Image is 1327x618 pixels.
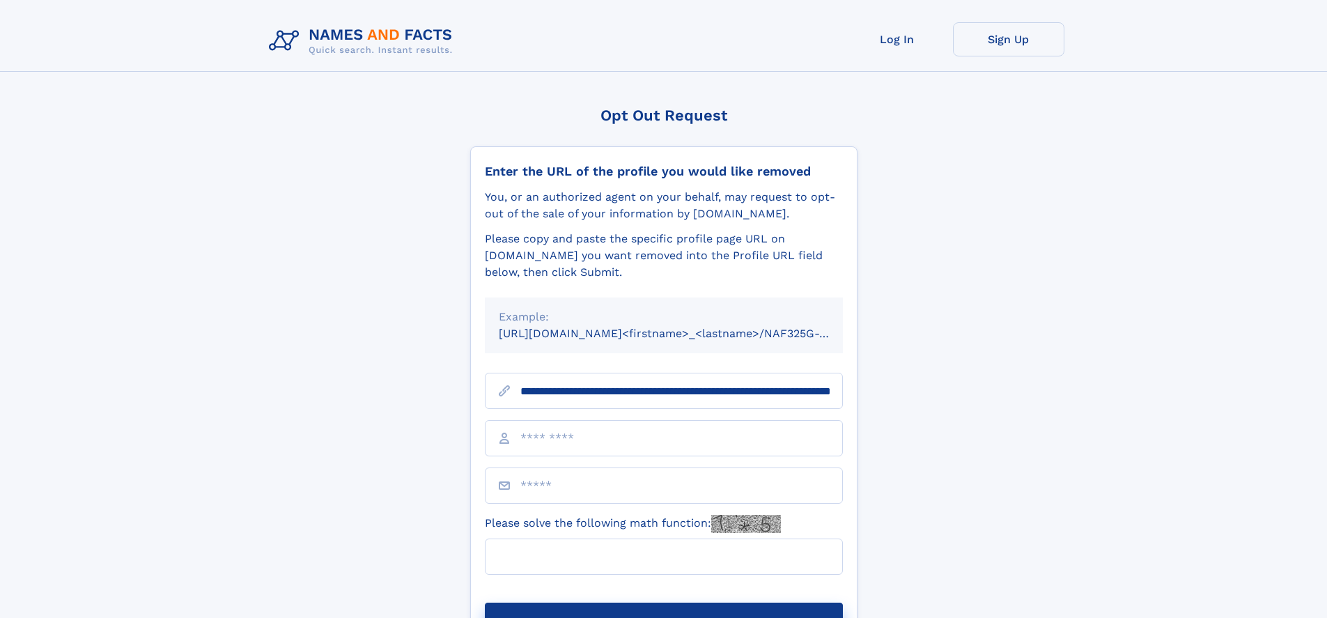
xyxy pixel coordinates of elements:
[953,22,1064,56] a: Sign Up
[485,164,843,179] div: Enter the URL of the profile you would like removed
[499,309,829,325] div: Example:
[485,515,781,533] label: Please solve the following math function:
[470,107,857,124] div: Opt Out Request
[485,189,843,222] div: You, or an authorized agent on your behalf, may request to opt-out of the sale of your informatio...
[485,231,843,281] div: Please copy and paste the specific profile page URL on [DOMAIN_NAME] you want removed into the Pr...
[499,327,869,340] small: [URL][DOMAIN_NAME]<firstname>_<lastname>/NAF325G-xxxxxxxx
[841,22,953,56] a: Log In
[263,22,464,60] img: Logo Names and Facts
